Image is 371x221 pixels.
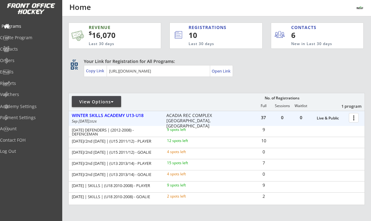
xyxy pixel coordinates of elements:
[72,128,159,136] div: [DATE] DEFENDERS | (2012-2008) - DEFENCEMAN
[167,139,207,143] div: 12 spots left
[255,150,273,154] div: 0
[317,116,346,120] div: Live & Public
[89,24,135,31] div: REVENUE
[84,58,346,65] div: Your Link for Registration for All Programs:
[291,30,329,40] div: 6
[166,113,215,128] div: ACADIA REC COMPLEX [GEOGRAPHIC_DATA], [GEOGRAPHIC_DATA]
[167,194,207,198] div: 2 spots left
[189,41,237,47] div: Last 30 days
[86,68,105,73] div: Copy Link
[254,115,273,120] div: 37
[72,184,159,188] div: [DATE] | SKILLS | (U18 2010-2008) - PLAYER
[255,161,273,165] div: 7
[72,139,159,143] div: [DATE]/2nd [DATE] | (U15 2011/12) - PLAYER
[89,30,141,40] div: 16,070
[2,24,57,28] div: Programs
[72,99,121,105] div: View Options
[72,173,159,177] div: [DATE]/2nd [DATE] | (U13 2013/14) - GOALIE
[167,128,207,131] div: 9 spots left
[167,172,207,176] div: 4 spots left
[70,58,78,62] div: qr
[89,41,135,47] div: Last 30 days
[72,150,159,154] div: [DATE]/2nd [DATE] | (U15 2011/12) - GOALIE
[72,119,158,123] div: Sep [DATE]
[255,127,273,132] div: 9
[72,195,159,199] div: [DATE] | SKILLS | (U18 2010-2008) - GOALIE
[291,24,319,31] div: CONTACTS
[291,104,310,108] div: Waitlist
[89,29,92,37] sup: $
[189,30,241,40] div: 10
[255,172,273,176] div: 0
[167,150,207,154] div: 4 spots left
[329,103,361,109] div: 1 program
[349,113,359,123] button: more_vert
[255,139,273,143] div: 10
[167,183,207,187] div: 9 spots left
[255,183,273,187] div: 9
[254,104,273,108] div: Full
[273,104,291,108] div: Sessions
[89,119,97,123] em: 2026
[72,113,160,118] div: WINTER SKILLS ACADEMY U13-U18
[292,115,310,120] div: 0
[263,96,301,100] div: No. of Registrations
[212,67,231,75] a: Open Link
[255,194,273,198] div: 2
[70,61,79,71] button: qr_code
[189,24,237,31] div: REGISTRATIONS
[72,161,159,165] div: [DATE]/2nd [DATE] | (U13 2013/14) - PLAYER
[167,161,207,165] div: 15 spots left
[212,69,231,74] div: Open Link
[291,41,335,47] div: New in Last 30 days
[273,115,291,120] div: 0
